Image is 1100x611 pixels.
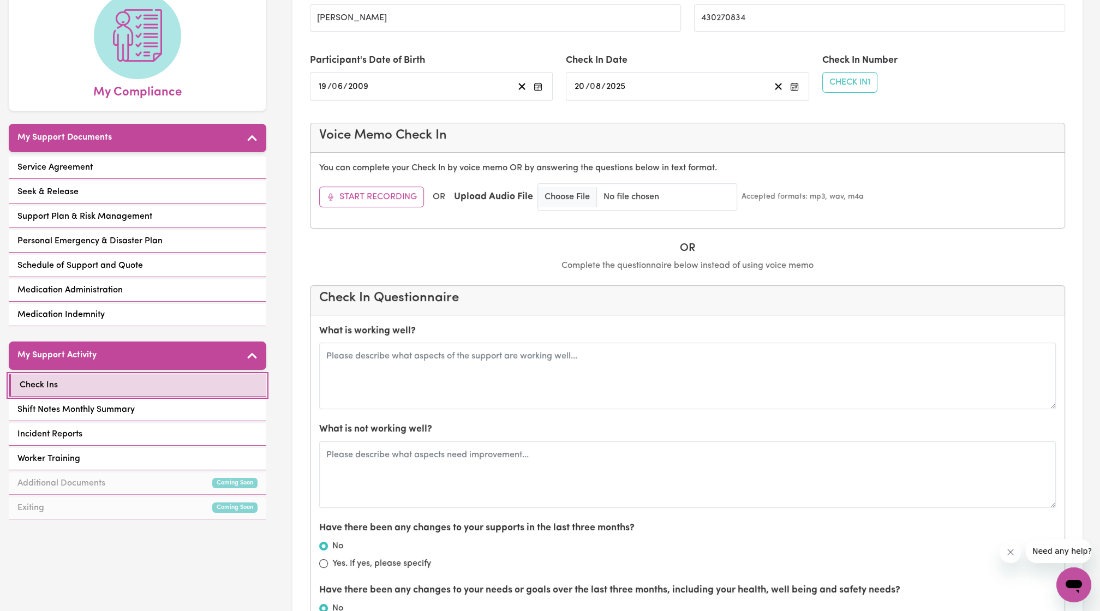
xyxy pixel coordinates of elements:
label: Participant's Date of Birth [310,53,425,68]
span: / [601,82,606,92]
span: 0 [332,82,337,91]
label: No [332,540,343,553]
span: Medication Indemnity [17,308,105,321]
span: Exiting [17,501,44,514]
span: / [585,82,590,92]
label: Have there been any changes to your supports in the last three months? [319,521,635,535]
span: My Compliance [93,79,182,102]
span: Worker Training [17,452,80,465]
span: Medication Administration [17,284,123,297]
span: / [327,82,332,92]
span: Need any help? [7,8,66,16]
button: Start Recording [319,187,424,207]
a: Check Ins [9,374,266,397]
h5: My Support Activity [17,350,97,361]
small: Coming Soon [212,478,258,488]
a: Support Plan & Risk Management [9,206,266,228]
input: -- [574,79,585,94]
button: My Support Documents [9,124,266,152]
span: Service Agreement [17,161,93,174]
span: OR [433,190,445,203]
iframe: Message from company [1026,539,1091,563]
span: Seek & Release [17,185,79,199]
input: ---- [606,79,626,94]
a: Additional DocumentsComing Soon [9,472,266,495]
span: Additional Documents [17,477,105,490]
a: Shift Notes Monthly Summary [9,399,266,421]
button: My Support Activity [9,342,266,370]
span: Support Plan & Risk Management [17,210,152,223]
span: 0 [590,82,595,91]
label: What is working well? [319,324,416,338]
span: Schedule of Support and Quote [17,259,143,272]
a: Incident Reports [9,423,266,446]
span: Incident Reports [17,428,82,441]
h4: Check In Questionnaire [319,290,1056,306]
a: Worker Training [9,448,266,470]
span: Check Ins [20,379,58,392]
a: Schedule of Support and Quote [9,255,266,277]
p: Complete the questionnaire below instead of using voice memo [310,259,1065,272]
label: Upload Audio File [454,190,533,204]
h5: OR [310,242,1065,255]
small: Coming Soon [212,502,258,513]
a: ExitingComing Soon [9,497,266,519]
input: ---- [348,79,369,94]
a: Seek & Release [9,181,266,203]
a: Medication Indemnity [9,304,266,326]
p: You can complete your Check In by voice memo OR by answering the questions below in text format. [319,161,1056,175]
input: -- [591,79,602,94]
span: Shift Notes Monthly Summary [17,403,135,416]
h4: Voice Memo Check In [319,128,1056,143]
input: -- [318,79,327,94]
iframe: Close message [1000,541,1021,563]
h5: My Support Documents [17,133,112,143]
input: -- [332,79,343,94]
iframe: Button to launch messaging window [1056,567,1091,602]
a: Personal Emergency & Disaster Plan [9,230,266,253]
small: Accepted formats: mp3, wav, m4a [742,191,864,202]
label: Yes. If yes, please specify [332,557,431,570]
label: Have there been any changes to your needs or goals over the last three months, including your hea... [319,583,900,597]
a: Medication Administration [9,279,266,302]
label: Check In Date [566,53,627,68]
button: Check In1 [822,72,877,93]
a: Service Agreement [9,157,266,179]
span: / [343,82,348,92]
span: Personal Emergency & Disaster Plan [17,235,163,248]
label: Check In Number [822,53,898,68]
label: What is not working well? [319,422,432,436]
